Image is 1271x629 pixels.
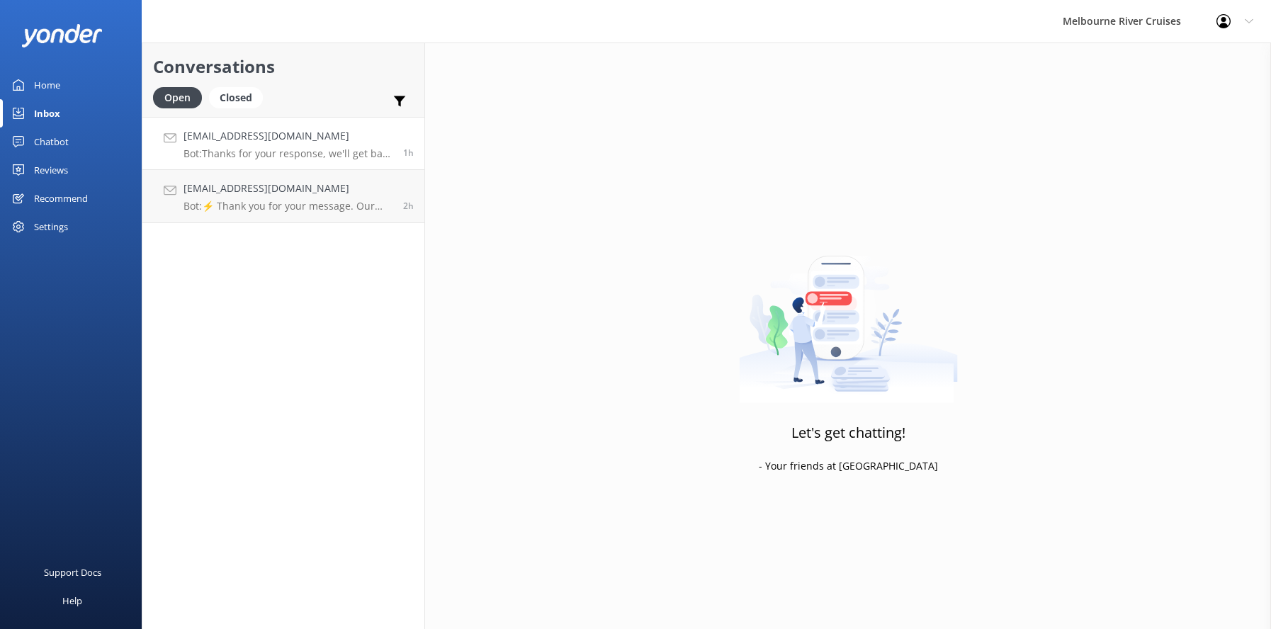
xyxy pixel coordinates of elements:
[34,99,60,127] div: Inbox
[403,147,414,159] span: Sep 01 2025 12:45pm (UTC +10:00) Australia/Sydney
[209,87,263,108] div: Closed
[34,212,68,241] div: Settings
[34,127,69,156] div: Chatbot
[142,117,424,170] a: [EMAIL_ADDRESS][DOMAIN_NAME]Bot:Thanks for your response, we'll get back to you as soon as we can...
[209,89,270,105] a: Closed
[153,53,414,80] h2: Conversations
[142,170,424,223] a: [EMAIL_ADDRESS][DOMAIN_NAME]Bot:⚡ Thank you for your message. Our office hours are Mon - Fri 9.30...
[34,184,88,212] div: Recommend
[183,147,392,160] p: Bot: Thanks for your response, we'll get back to you as soon as we can during opening hours.
[34,71,60,99] div: Home
[759,458,938,474] p: - Your friends at [GEOGRAPHIC_DATA]
[34,156,68,184] div: Reviews
[21,24,103,47] img: yonder-white-logo.png
[791,421,905,444] h3: Let's get chatting!
[183,200,392,212] p: Bot: ⚡ Thank you for your message. Our office hours are Mon - Fri 9.30am - 5pm. We'll get back to...
[153,87,202,108] div: Open
[153,89,209,105] a: Open
[62,586,82,615] div: Help
[183,128,392,144] h4: [EMAIL_ADDRESS][DOMAIN_NAME]
[44,558,101,586] div: Support Docs
[739,226,958,403] img: artwork of a man stealing a conversation from at giant smartphone
[403,200,414,212] span: Sep 01 2025 12:42pm (UTC +10:00) Australia/Sydney
[183,181,392,196] h4: [EMAIL_ADDRESS][DOMAIN_NAME]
